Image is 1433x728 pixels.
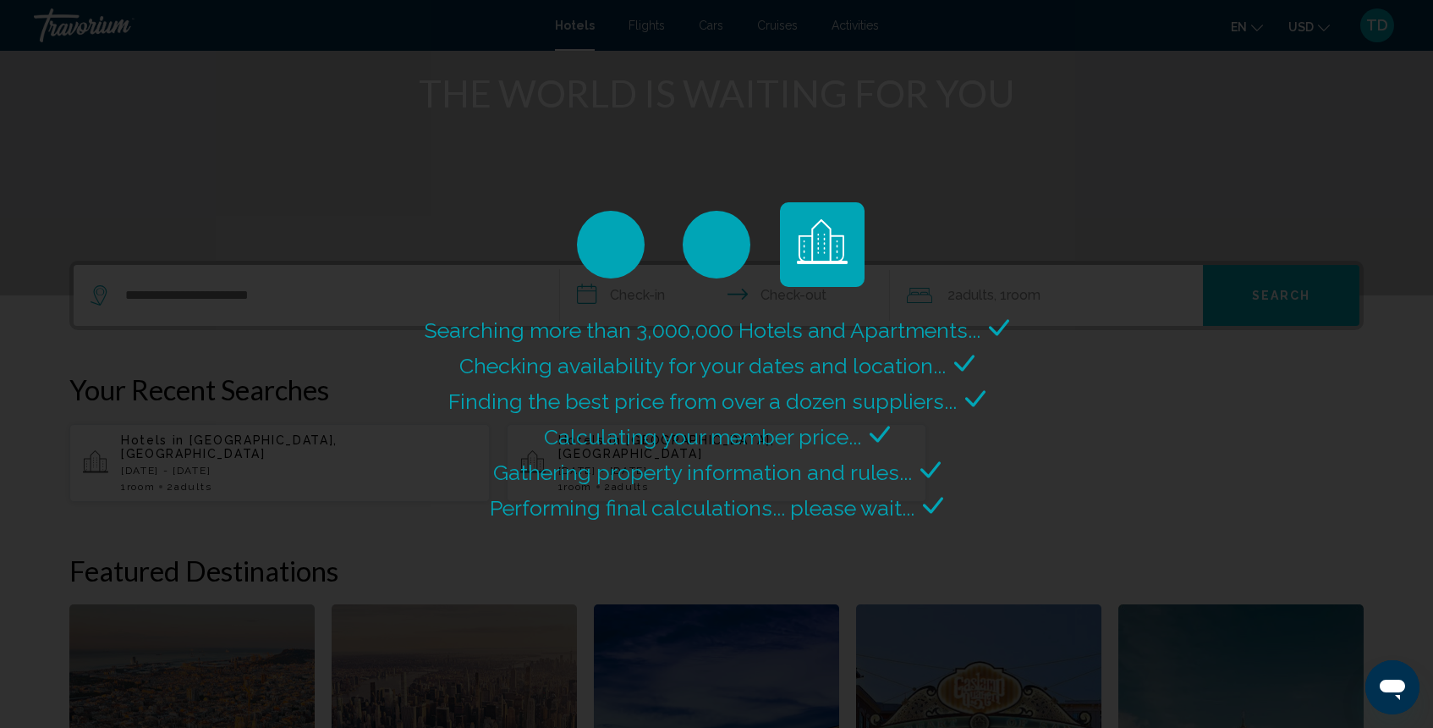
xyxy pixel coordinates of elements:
span: Checking availability for your dates and location... [459,353,946,378]
span: Finding the best price from over a dozen suppliers... [448,389,957,414]
span: Searching more than 3,000,000 Hotels and Apartments... [425,317,980,343]
span: Performing final calculations... please wait... [490,495,914,521]
span: Gathering property information and rules... [493,460,912,485]
span: Calculating your member price... [544,424,861,449]
iframe: Button to launch messaging window [1365,660,1419,714]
